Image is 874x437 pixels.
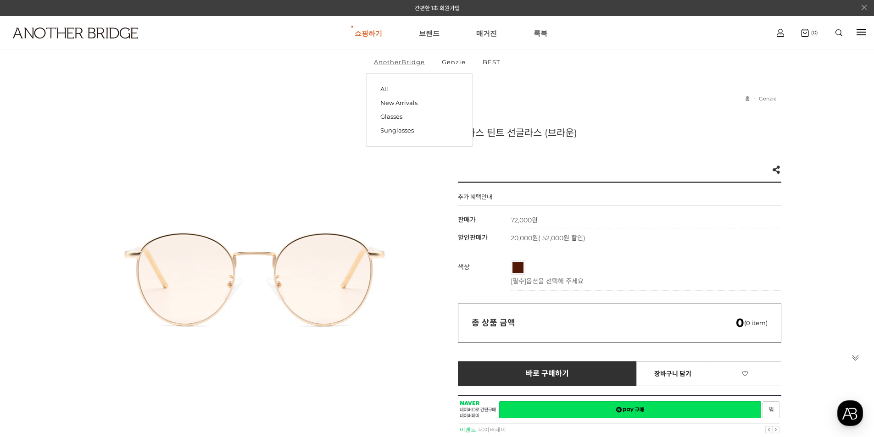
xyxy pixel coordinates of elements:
a: Genzie [434,50,473,74]
strong: 72,000원 [511,216,538,224]
a: 장바구니 담기 [636,361,709,386]
h3: 타파스 틴트 선글라스 (브라운) [458,125,781,139]
strong: 이벤트 [460,426,476,433]
a: 새창 [763,401,779,418]
a: BEST [475,50,508,74]
span: 할인판매가 [458,233,488,242]
span: (0) [809,29,818,36]
span: 판매가 [458,216,476,224]
a: 홈 [3,291,61,314]
span: 설정 [142,304,153,312]
a: New Arrivals [380,96,458,110]
span: 대화 [84,305,95,312]
span: 홈 [29,304,34,312]
strong: 총 상품 금액 [472,318,515,328]
img: search [835,29,842,36]
img: logo [13,28,138,39]
p: [필수] [511,276,777,285]
a: 홈 [745,95,750,102]
a: All [380,83,458,96]
a: Genzie [759,95,777,102]
a: 룩북 [534,17,547,50]
a: 간편한 1초 회원가입 [415,5,460,11]
li: 브라운 [511,260,525,275]
a: 네이버페이 [479,426,506,433]
a: Sunglasses [380,123,458,137]
img: cart [801,29,809,37]
th: 색상 [458,255,511,291]
span: (0 item) [736,319,768,326]
a: (0) [801,29,818,37]
a: 브라운 [512,262,523,273]
a: 대화 [61,291,118,314]
h4: 추가 혜택안내 [458,192,492,205]
a: 쇼핑하기 [355,17,382,50]
a: logo [5,28,136,61]
a: 매거진 [476,17,497,50]
span: 브라운 [512,262,546,267]
span: 옵션을 선택해 주세요 [526,277,584,285]
span: 바로 구매하기 [526,370,569,378]
a: 새창 [499,401,761,418]
a: 설정 [118,291,176,314]
span: 20,000원 [511,234,585,242]
img: cart [777,29,784,37]
span: ( 52,000원 할인) [538,234,585,242]
a: Glasses [380,110,458,123]
a: AnotherBridge [366,50,433,74]
a: 브랜드 [419,17,440,50]
a: 바로 구매하기 [458,361,637,386]
em: 0 [736,315,744,330]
